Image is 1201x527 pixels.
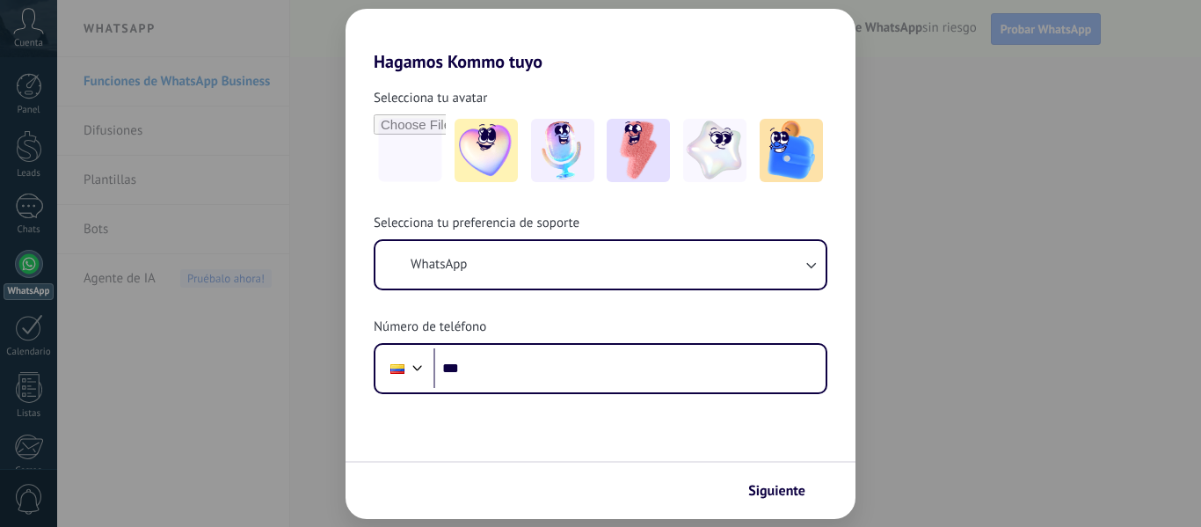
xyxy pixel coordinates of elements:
img: -4.jpeg [683,119,746,182]
button: WhatsApp [375,241,826,289]
span: Número de teléfono [374,318,486,336]
button: Siguiente [740,476,829,506]
div: Colombia: + 57 [381,350,414,387]
h2: Hagamos Kommo tuyo [346,9,855,72]
span: Selecciona tu preferencia de soporte [374,215,579,232]
img: -1.jpeg [455,119,518,182]
img: -3.jpeg [607,119,670,182]
span: Selecciona tu avatar [374,90,487,107]
img: -2.jpeg [531,119,594,182]
span: WhatsApp [411,256,467,274]
span: Siguiente [748,485,805,497]
img: -5.jpeg [760,119,823,182]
